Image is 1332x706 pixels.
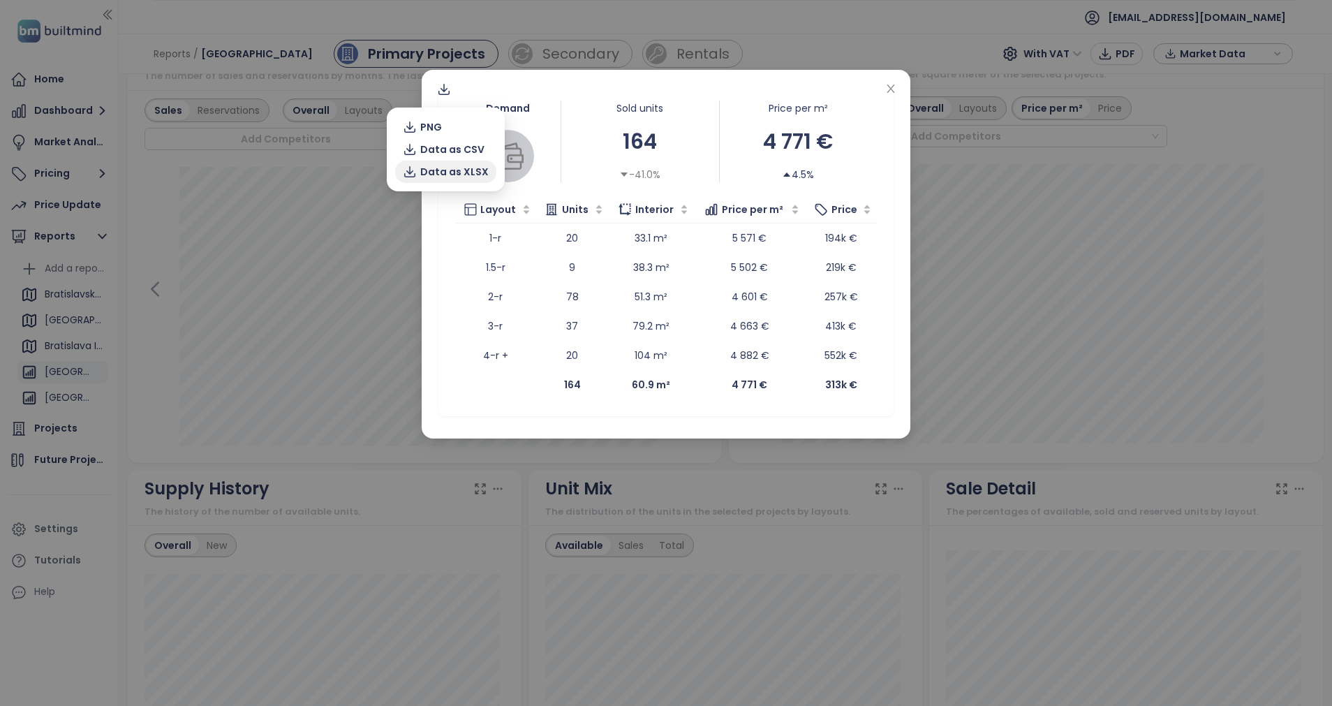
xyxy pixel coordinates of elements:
td: 51.3 m² [609,282,695,311]
span: 4 601 € [732,290,768,304]
div: 4 771 € [720,125,878,158]
span: caret-down [619,170,629,179]
td: 3-r [455,311,536,341]
span: Price [831,202,857,217]
div: 164 [561,125,719,158]
span: Interior [635,202,674,217]
span: 194k € [825,231,857,245]
span: Data as CSV [420,142,484,157]
td: 20 [536,223,609,253]
button: Data as CSV [395,138,496,161]
td: 1-r [455,223,536,253]
b: 4 771 € [732,378,767,392]
td: 38.3 m² [609,253,695,282]
b: 60.9 m² [632,378,670,392]
td: 9 [536,253,609,282]
td: 104 m² [609,341,695,370]
button: PNG [395,116,496,138]
td: 33.1 m² [609,223,695,253]
div: Sold units [561,101,719,116]
span: Price per m² [722,202,783,217]
td: 2-r [455,282,536,311]
b: 164 [564,378,581,392]
span: 552k € [824,348,857,362]
span: caret-up [782,170,792,179]
div: -41.0% [619,167,660,182]
b: 313k € [825,378,857,392]
span: 4 663 € [730,319,769,333]
td: 37 [536,311,609,341]
div: Price per m² [720,101,878,116]
span: Layout [480,202,516,217]
span: close [885,83,896,94]
span: 257k € [824,290,858,304]
button: Close [883,82,898,97]
span: Units [562,202,589,217]
div: 4.5% [782,167,814,182]
td: 78 [536,282,609,311]
span: 413k € [825,319,857,333]
span: 5 502 € [731,260,768,274]
span: PNG [420,119,442,135]
span: Data as XLSX [420,164,489,179]
span: 219k € [826,260,857,274]
td: 4-r + [455,341,536,370]
td: 1.5-r [455,253,536,282]
span: 4 882 € [730,348,769,362]
td: 79.2 m² [609,311,695,341]
span: 5 571 € [732,231,767,245]
img: wallet [492,140,524,172]
td: 20 [536,341,609,370]
div: Demand [455,101,561,116]
button: Data as XLSX [395,161,496,183]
